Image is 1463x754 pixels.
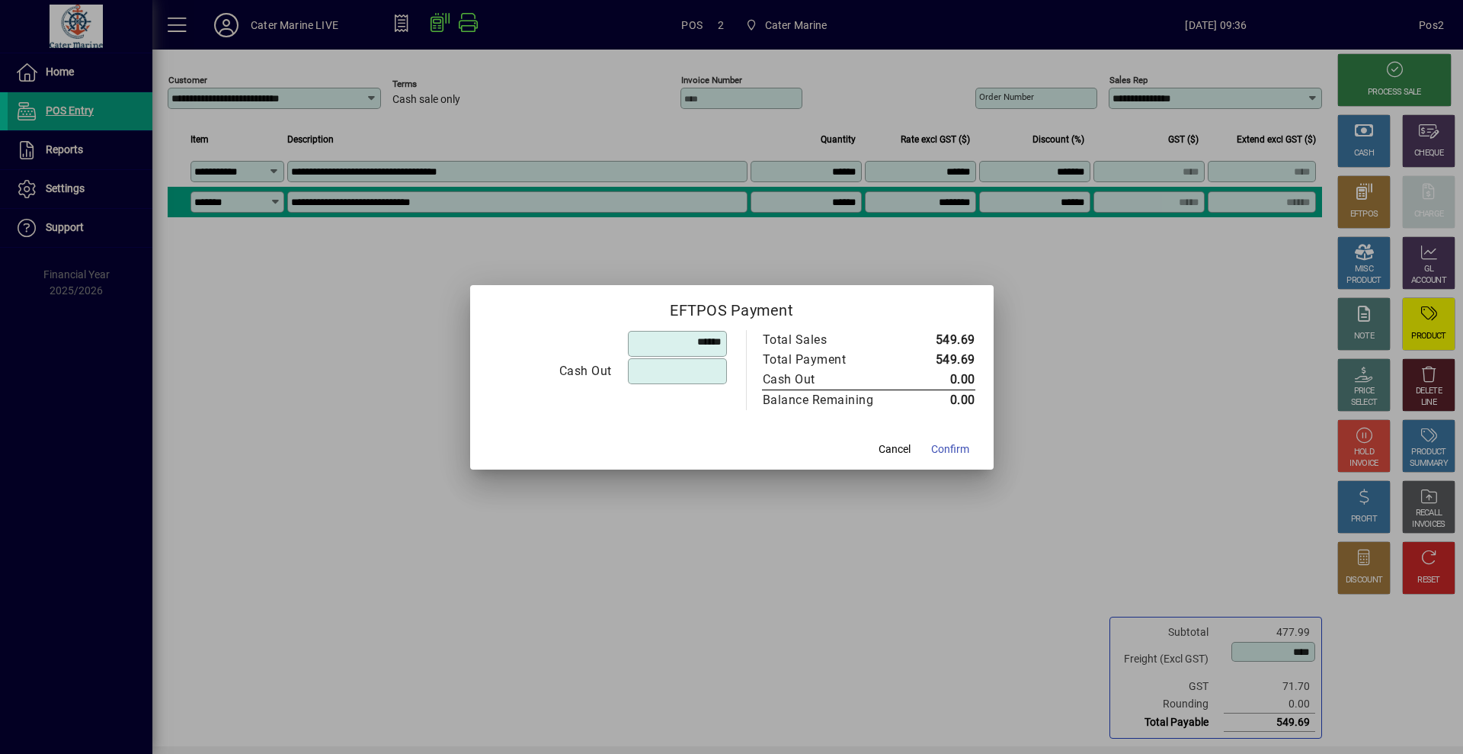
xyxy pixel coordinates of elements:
[879,441,911,457] span: Cancel
[931,441,969,457] span: Confirm
[762,350,906,370] td: Total Payment
[870,436,919,464] button: Cancel
[470,285,994,329] h2: EFTPOS Payment
[925,436,975,464] button: Confirm
[489,362,612,380] div: Cash Out
[906,330,975,350] td: 549.69
[763,371,891,389] div: Cash Out
[763,391,891,409] div: Balance Remaining
[906,390,975,410] td: 0.00
[906,370,975,390] td: 0.00
[762,330,906,350] td: Total Sales
[906,350,975,370] td: 549.69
